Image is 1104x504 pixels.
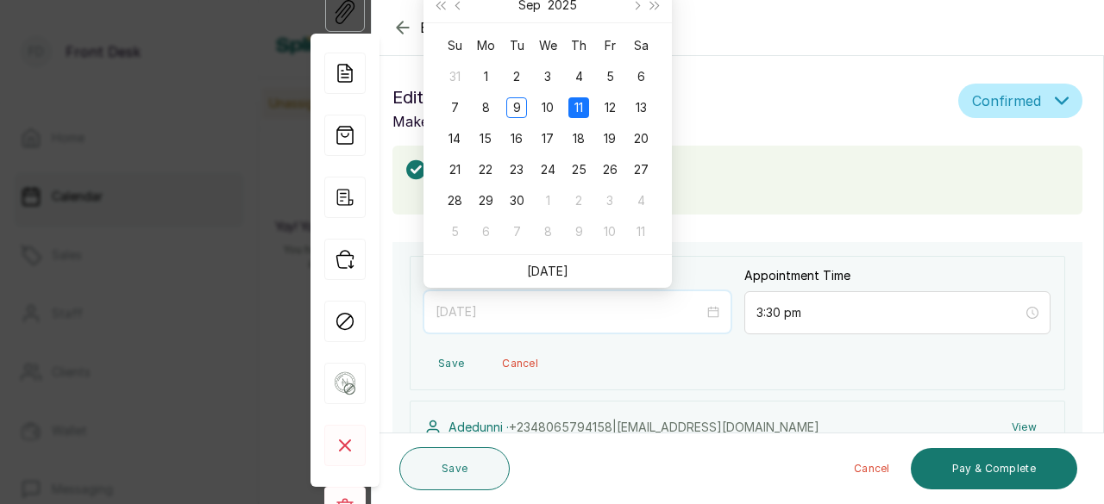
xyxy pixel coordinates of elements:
[532,61,563,92] td: 2025-09-03
[444,66,465,87] div: 31
[501,61,532,92] td: 2025-09-02
[568,97,589,118] div: 11
[501,30,532,61] th: Tu
[568,159,589,180] div: 25
[594,123,625,154] td: 2025-09-19
[506,221,527,242] div: 7
[563,30,594,61] th: Th
[537,221,558,242] div: 8
[744,267,850,284] label: Appointment Time
[470,92,501,123] td: 2025-09-08
[625,30,656,61] th: Sa
[475,66,496,87] div: 1
[475,97,496,118] div: 8
[506,66,527,87] div: 2
[448,419,819,436] p: Adedunni ·
[439,61,470,92] td: 2025-08-31
[594,92,625,123] td: 2025-09-12
[537,190,558,211] div: 1
[439,123,470,154] td: 2025-09-14
[532,30,563,61] th: We
[630,221,651,242] div: 11
[440,180,1069,201] p: ₦10,000.00 paid by Card
[594,154,625,185] td: 2025-09-26
[599,159,620,180] div: 26
[532,123,563,154] td: 2025-09-17
[501,154,532,185] td: 2025-09-23
[563,92,594,123] td: 2025-09-11
[599,128,620,149] div: 19
[506,159,527,180] div: 23
[911,448,1077,489] button: Pay & Complete
[537,159,558,180] div: 24
[840,448,904,489] button: Cancel
[594,185,625,216] td: 2025-10-03
[506,128,527,149] div: 16
[630,66,651,87] div: 6
[475,159,496,180] div: 22
[998,412,1051,443] button: View
[501,92,532,123] td: 2025-09-09
[537,128,558,149] div: 17
[506,190,527,211] div: 30
[563,216,594,247] td: 2025-10-09
[470,61,501,92] td: 2025-09-01
[532,154,563,185] td: 2025-09-24
[568,190,589,211] div: 2
[630,128,651,149] div: 20
[444,190,465,211] div: 28
[625,123,656,154] td: 2025-09-20
[972,90,1041,111] span: Confirmed
[527,264,568,278] a: [DATE]
[599,66,620,87] div: 5
[470,123,501,154] td: 2025-09-15
[440,159,1069,180] p: Adedunni has made a deposit
[436,302,704,321] input: Select date
[399,447,510,490] button: Save
[532,92,563,123] td: 2025-09-10
[444,221,465,242] div: 5
[630,97,651,118] div: 13
[501,185,532,216] td: 2025-09-30
[444,159,465,180] div: 21
[501,123,532,154] td: 2025-09-16
[563,61,594,92] td: 2025-09-04
[392,111,951,132] p: Make changes to appointment details
[392,17,455,38] button: Back
[599,190,620,211] div: 3
[568,66,589,87] div: 4
[509,420,819,434] span: +234 8065794158 | [EMAIL_ADDRESS][DOMAIN_NAME]
[424,348,478,379] button: Save
[625,154,656,185] td: 2025-09-27
[444,128,465,149] div: 14
[599,97,620,118] div: 12
[532,216,563,247] td: 2025-10-08
[470,185,501,216] td: 2025-09-29
[392,84,529,111] span: Edit appointment
[599,221,620,242] div: 10
[488,348,552,379] button: Cancel
[958,84,1082,118] button: Confirmed
[537,66,558,87] div: 3
[439,154,470,185] td: 2025-09-21
[563,123,594,154] td: 2025-09-18
[475,221,496,242] div: 6
[475,128,496,149] div: 15
[420,17,455,38] span: Back
[439,216,470,247] td: 2025-10-05
[470,216,501,247] td: 2025-10-06
[625,61,656,92] td: 2025-09-06
[444,97,465,118] div: 7
[630,159,651,180] div: 27
[506,97,527,118] div: 9
[594,30,625,61] th: Fr
[625,216,656,247] td: 2025-10-11
[475,190,496,211] div: 29
[756,303,1023,322] input: Select time
[563,185,594,216] td: 2025-10-02
[630,190,651,211] div: 4
[439,30,470,61] th: Su
[501,216,532,247] td: 2025-10-07
[568,221,589,242] div: 9
[439,92,470,123] td: 2025-09-07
